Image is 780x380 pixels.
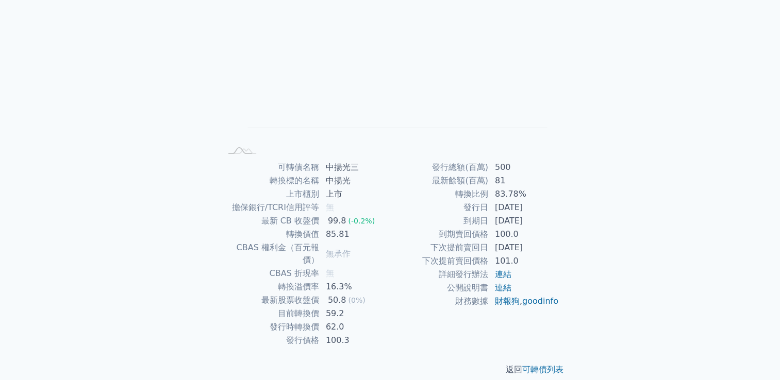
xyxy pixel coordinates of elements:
a: 可轉債列表 [522,365,563,374]
td: 16.3% [320,280,390,293]
td: 59.2 [320,307,390,320]
td: 可轉債名稱 [221,161,320,174]
td: 發行時轉換價 [221,320,320,334]
td: 最新 CB 收盤價 [221,214,320,228]
span: (-0.2%) [348,217,375,225]
td: 轉換標的名稱 [221,174,320,187]
td: 最新股票收盤價 [221,293,320,307]
td: 中揚光 [320,174,390,187]
a: 連結 [495,283,511,292]
span: 無 [326,268,334,278]
td: 公開說明書 [390,281,489,295]
td: 下次提前賣回日 [390,241,489,254]
td: 100.0 [489,228,559,241]
span: (0%) [348,296,365,304]
td: [DATE] [489,214,559,228]
td: 62.0 [320,320,390,334]
td: CBAS 折現率 [221,267,320,280]
p: 返回 [209,364,572,376]
td: 到期賣回價格 [390,228,489,241]
td: 下次提前賣回價格 [390,254,489,268]
div: 50.8 [326,294,348,306]
td: 最新餘額(百萬) [390,174,489,187]
a: goodinfo [522,296,558,306]
g: Chart [238,20,547,143]
div: 聊天小工具 [728,331,780,380]
td: 轉換溢價率 [221,280,320,293]
td: CBAS 權利金（百元報價） [221,241,320,267]
td: 發行日 [390,201,489,214]
td: [DATE] [489,201,559,214]
iframe: Chat Widget [728,331,780,380]
a: 財報狗 [495,296,520,306]
td: 85.81 [320,228,390,241]
td: 101.0 [489,254,559,268]
td: 500 [489,161,559,174]
td: 中揚光三 [320,161,390,174]
td: 上市 [320,187,390,201]
td: 81 [489,174,559,187]
td: 目前轉換價 [221,307,320,320]
td: 詳細發行辦法 [390,268,489,281]
td: 上市櫃別 [221,187,320,201]
td: 83.78% [489,187,559,201]
td: [DATE] [489,241,559,254]
td: 財務數據 [390,295,489,308]
td: 發行價格 [221,334,320,347]
span: 無承作 [326,249,351,258]
a: 連結 [495,269,511,279]
td: 發行總額(百萬) [390,161,489,174]
td: , [489,295,559,308]
td: 100.3 [320,334,390,347]
td: 轉換比例 [390,187,489,201]
td: 到期日 [390,214,489,228]
td: 轉換價值 [221,228,320,241]
div: 99.8 [326,215,348,227]
td: 擔保銀行/TCRI信用評等 [221,201,320,214]
span: 無 [326,202,334,212]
